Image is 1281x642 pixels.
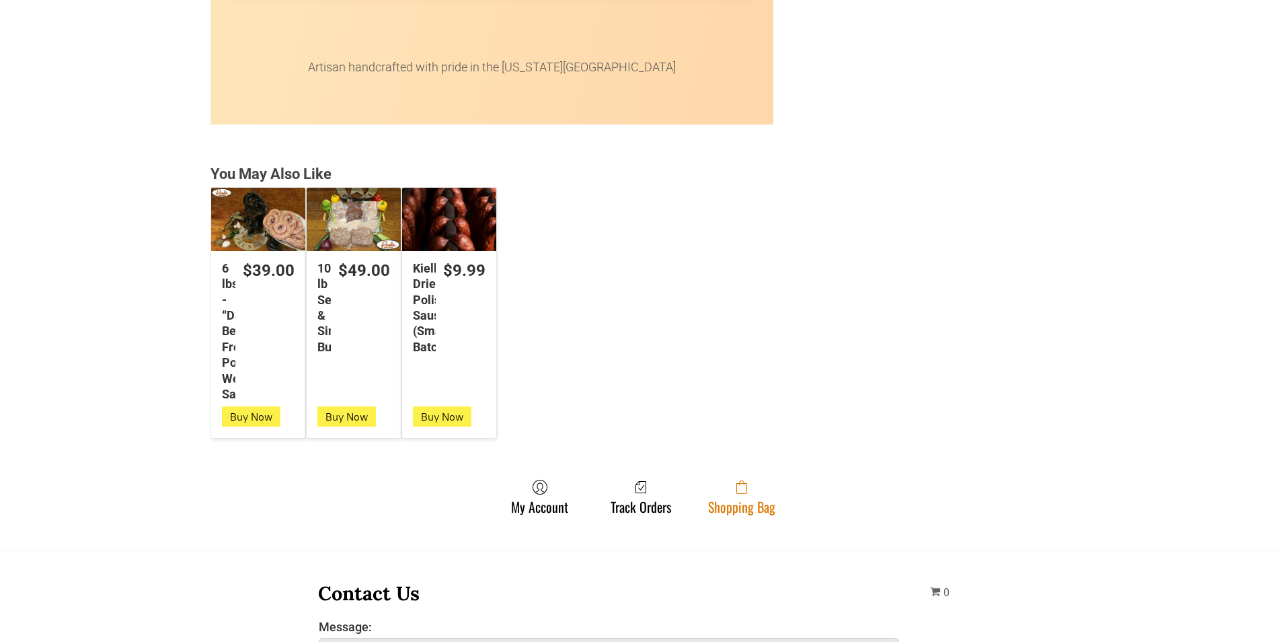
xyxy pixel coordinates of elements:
button: Buy Now [222,406,280,427]
div: You May Also Like [210,165,1071,184]
div: 6 lbs - “Da” Best Fresh Polish Wedding Sausage [222,260,235,402]
span: Buy Now [325,411,368,423]
a: Shopping Bag [701,479,782,515]
div: $39.00 [243,260,295,281]
span: Buy Now [230,411,272,423]
div: 10 lb Seniors & Singles Bundles [317,260,331,355]
span: 0 [943,586,949,599]
a: My Account [504,479,575,515]
span: Buy Now [421,411,463,423]
a: $49.0010 lb Seniors & Singles Bundles [307,260,401,355]
a: Kielbasa Dried Polish Sausage (Small Batch) [402,188,496,250]
a: $9.99Kielbasa Dried Polish Sausage (Small Batch) [402,260,496,355]
a: 6 lbs - “Da” Best Fresh Polish Wedding Sausage [211,188,305,250]
div: $9.99 [443,260,486,281]
h3: Contact Us [318,581,900,606]
a: $39.006 lbs - “Da” Best Fresh Polish Wedding Sausage [211,260,305,402]
label: Message: [319,620,900,634]
div: Kielbasa Dried Polish Sausage (Small Batch) [413,260,436,355]
button: Buy Now [317,406,376,427]
div: $49.00 [338,260,390,281]
a: 10 lb Seniors &amp; Singles Bundles [307,188,401,250]
p: Artisan handcrafted with pride in the [US_STATE][GEOGRAPHIC_DATA] [227,40,757,76]
button: Buy Now [413,406,471,427]
a: Track Orders [604,479,678,515]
